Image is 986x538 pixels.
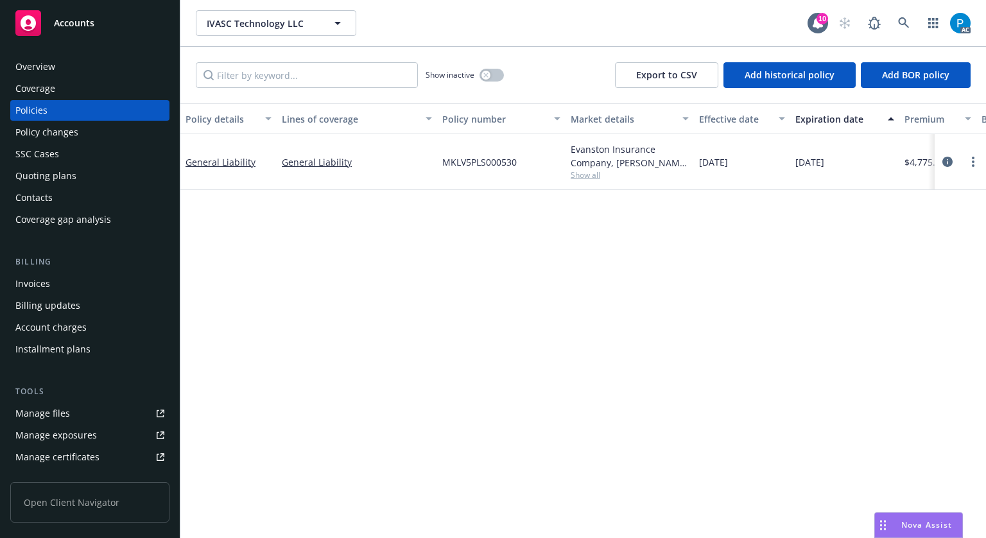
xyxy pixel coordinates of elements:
span: Export to CSV [636,69,697,81]
span: [DATE] [795,155,824,169]
a: General Liability [282,155,432,169]
div: SSC Cases [15,144,59,164]
button: Policy details [180,103,277,134]
div: Manage exposures [15,425,97,446]
span: Add historical policy [745,69,835,81]
span: Accounts [54,18,94,28]
a: Search [891,10,917,36]
a: Policies [10,100,169,121]
button: Lines of coverage [277,103,437,134]
div: Policy number [442,112,546,126]
span: MKLV5PLS000530 [442,155,517,169]
a: Coverage gap analysis [10,209,169,230]
div: Market details [571,112,675,126]
span: Add BOR policy [882,69,949,81]
a: Invoices [10,273,169,294]
div: Quoting plans [15,166,76,186]
span: Show inactive [426,69,474,80]
a: Overview [10,56,169,77]
a: Switch app [921,10,946,36]
div: Overview [15,56,55,77]
span: Show all [571,169,689,180]
a: General Liability [186,156,255,168]
div: Policies [15,100,48,121]
button: Policy number [437,103,566,134]
button: Expiration date [790,103,899,134]
a: Manage certificates [10,447,169,467]
a: SSC Cases [10,144,169,164]
div: Billing updates [15,295,80,316]
div: Evanston Insurance Company, [PERSON_NAME] Insurance, Amwins [571,143,689,169]
button: Export to CSV [615,62,718,88]
input: Filter by keyword... [196,62,418,88]
a: more [965,154,981,169]
a: Policy changes [10,122,169,143]
a: Quoting plans [10,166,169,186]
a: Manage files [10,403,169,424]
button: Market details [566,103,694,134]
div: Manage files [15,403,70,424]
a: Account charges [10,317,169,338]
div: Installment plans [15,339,91,360]
div: Tools [10,385,169,398]
span: IVASC Technology LLC [207,17,318,30]
a: Installment plans [10,339,169,360]
a: Start snowing [832,10,858,36]
div: Expiration date [795,112,880,126]
a: Billing updates [10,295,169,316]
button: IVASC Technology LLC [196,10,356,36]
a: Manage exposures [10,425,169,446]
div: Invoices [15,273,50,294]
div: 10 [817,13,828,24]
span: [DATE] [699,155,728,169]
img: photo [950,13,971,33]
a: Accounts [10,5,169,41]
button: Add historical policy [723,62,856,88]
div: Effective date [699,112,771,126]
div: Account charges [15,317,87,338]
div: Policy details [186,112,257,126]
a: Report a Bug [861,10,887,36]
div: Lines of coverage [282,112,418,126]
div: Policy changes [15,122,78,143]
a: Contacts [10,187,169,208]
div: Drag to move [875,513,891,537]
span: $4,775.00 [904,155,946,169]
div: Manage certificates [15,447,99,467]
button: Effective date [694,103,790,134]
button: Nova Assist [874,512,963,538]
div: Billing [10,256,169,268]
div: Premium [904,112,957,126]
div: Contacts [15,187,53,208]
div: Manage claims [15,469,80,489]
a: Coverage [10,78,169,99]
a: circleInformation [940,154,955,169]
span: Nova Assist [901,519,952,530]
button: Premium [899,103,976,134]
div: Coverage gap analysis [15,209,111,230]
span: Open Client Navigator [10,482,169,523]
button: Add BOR policy [861,62,971,88]
a: Manage claims [10,469,169,489]
div: Coverage [15,78,55,99]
